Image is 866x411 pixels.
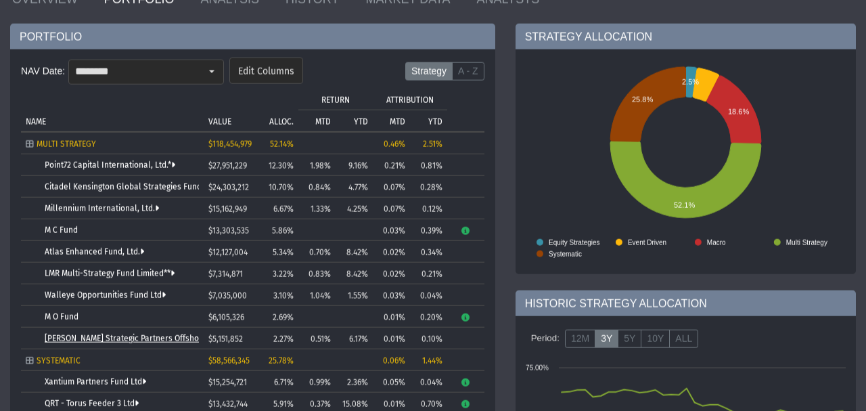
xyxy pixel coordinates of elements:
a: Point72 Capital International, Ltd.* [45,160,175,170]
a: Atlas Enhanced Fund, Ltd. [45,247,144,257]
text: 25.8% [632,95,653,104]
td: 8.42% [336,263,373,284]
label: A - Z [452,62,484,81]
text: Equity Strategies [549,239,600,246]
td: 0.03% [373,219,410,241]
div: STRATEGY ALLOCATION [516,24,856,49]
div: Period: [526,327,565,350]
td: 1.04% [298,284,336,306]
span: $5,151,852 [208,334,243,344]
span: 2.69% [273,313,294,322]
span: MULTI STRATEGY [37,139,96,149]
td: Column NAME [21,88,204,131]
td: 0.99% [298,371,336,393]
span: 52.14% [270,139,294,149]
dx-button: Edit Columns [229,58,303,84]
span: 12.30% [269,161,294,171]
text: 2.5% [682,78,699,86]
td: 4.25% [336,198,373,219]
a: M O Fund [45,312,78,322]
td: 0.01% [373,306,410,328]
div: HISTORIC STRATEGY ALLOCATION [516,290,856,316]
span: 2.27% [273,334,294,344]
td: 0.10% [410,328,447,349]
span: SYSTEMATIC [37,356,81,366]
p: VALUE [208,117,231,127]
text: 18.6% [728,108,749,116]
label: 5Y [618,329,641,348]
td: 1.98% [298,154,336,176]
text: 75.00% [526,364,549,371]
span: $24,303,212 [208,183,249,192]
div: Select [200,60,223,83]
td: 0.81% [410,154,447,176]
td: 0.39% [410,219,447,241]
span: Edit Columns [238,66,294,78]
span: $13,303,535 [208,226,249,236]
td: 1.55% [336,284,373,306]
p: YTD [354,117,368,127]
div: PORTFOLIO [10,24,495,49]
a: QRT - Torus Feeder 3 Ltd [45,399,139,408]
td: Column MTD [298,110,336,131]
p: MTD [315,117,331,127]
div: NAV Date: [21,60,68,83]
text: Event Driven [628,239,666,246]
span: 3.22% [273,269,294,279]
span: 5.86% [272,226,294,236]
a: Xantium Partners Fund Ltd [45,377,146,387]
text: Systematic [549,251,582,258]
p: MTD [390,117,405,127]
span: $27,951,229 [208,161,247,171]
td: 0.01% [373,328,410,349]
p: ALLOC. [269,117,294,127]
div: 0.06% [378,356,405,366]
span: $15,162,949 [208,204,247,214]
p: ATTRIBUTION [386,95,434,105]
span: $15,254,721 [208,378,247,387]
td: 0.02% [373,263,410,284]
span: $58,566,345 [208,356,250,366]
td: 0.04% [410,371,447,393]
text: 52.1% [674,201,695,209]
td: 0.07% [373,176,410,198]
label: Strategy [405,62,453,81]
span: 10.70% [269,183,294,192]
td: 0.04% [410,284,447,306]
div: 2.51% [415,139,442,149]
td: 4.77% [336,176,373,198]
span: $6,105,326 [208,313,244,322]
span: 5.91% [273,399,294,409]
a: LMR Multi-Strategy Fund Limited** [45,269,175,278]
span: 6.67% [273,204,294,214]
span: 25.78% [269,356,294,366]
span: $7,314,871 [208,269,243,279]
td: Column MTD [373,110,410,131]
td: 1.33% [298,198,336,219]
p: NAME [26,117,46,127]
text: Macro [707,239,726,246]
label: ALL [669,329,698,348]
td: Column [447,88,484,131]
a: Walleye Opportunities Fund Ltd [45,290,166,300]
span: $12,127,004 [208,248,248,257]
td: 0.20% [410,306,447,328]
td: 0.70% [298,241,336,263]
span: 3.10% [273,291,294,301]
td: 0.51% [298,328,336,349]
td: 0.83% [298,263,336,284]
td: 0.12% [410,198,447,219]
label: 10Y [641,329,670,348]
td: 0.07% [373,198,410,219]
td: Column VALUE [204,88,254,131]
td: 0.84% [298,176,336,198]
td: Column ALLOC. [254,88,298,131]
a: Citadel Kensington Global Strategies Fund Ltd. [45,182,221,192]
td: 2.36% [336,371,373,393]
span: 6.71% [274,378,294,387]
td: 0.02% [373,241,410,263]
td: 8.42% [336,241,373,263]
td: 0.21% [410,263,447,284]
span: $7,035,000 [208,291,247,301]
td: Column YTD [410,110,447,131]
